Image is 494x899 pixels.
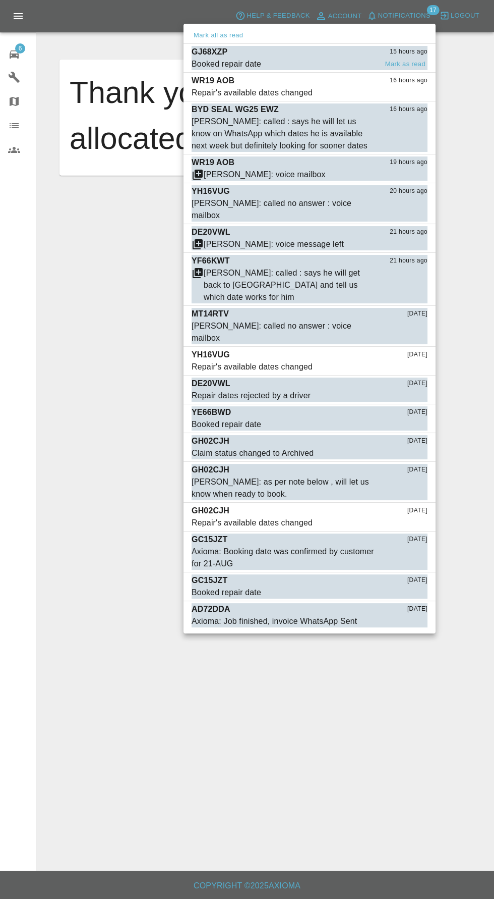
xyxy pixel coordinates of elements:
span: [DATE] [407,379,427,389]
div: [PERSON_NAME]: voice message left [204,238,344,250]
span: 16 hours ago [390,104,427,115]
div: Repair dates rejected by a driver [192,390,311,402]
p: GH02CJH [192,435,229,447]
p: GJ68XZP [192,46,227,58]
div: Booked repair date [192,58,261,70]
div: [PERSON_NAME]: called : says he will get back to [GEOGRAPHIC_DATA] and tell us which date works f... [204,267,377,303]
button: Mark all as read [192,30,245,41]
span: 21 hours ago [390,256,427,266]
div: Claim status changed to Archived [192,447,314,459]
div: [PERSON_NAME]: called no answer : voice mailbox [192,197,377,222]
p: BYD SEAL WG25 EWZ [192,103,279,116]
div: Repair's available dates changed [192,361,313,373]
div: [PERSON_NAME]: as per note below , will let us know when ready to book. [192,476,377,500]
div: [PERSON_NAME]: called : says he will let us know on WhatsApp which dates he is available next wee... [192,116,377,152]
span: 21 hours ago [390,227,427,237]
span: [DATE] [407,575,427,586]
p: AD72DDA [192,603,230,615]
span: [DATE] [407,506,427,516]
span: [DATE] [407,465,427,475]
span: [DATE] [407,535,427,545]
span: 20 hours ago [390,186,427,196]
p: MT14RTV [192,308,229,320]
div: Axioma: Job finished, invoice WhatsApp Sent [192,615,357,627]
div: Axioma: Booking date was confirmed by customer for 21-AUG [192,546,377,570]
span: [DATE] [407,604,427,614]
div: Booked repair date [192,587,261,599]
p: DE20VWL [192,378,230,390]
p: GC15JZT [192,574,227,587]
p: YF66KWT [192,255,230,267]
div: [PERSON_NAME]: voice mailbox [204,169,326,181]
span: [DATE] [407,407,427,417]
div: Repair's available dates changed [192,517,313,529]
p: DE20VWL [192,226,230,238]
span: [DATE] [407,309,427,319]
span: 15 hours ago [390,47,427,57]
span: [DATE] [407,436,427,446]
div: Booked repair date [192,418,261,431]
p: WR19 AOB [192,75,234,87]
button: Mark as read [383,59,427,70]
div: [PERSON_NAME]: called no answer : voice mailbox [192,320,377,344]
p: YH16VUG [192,185,230,197]
span: 16 hours ago [390,76,427,86]
span: 19 hours ago [390,157,427,168]
p: YE66BWD [192,406,231,418]
p: GC15JZT [192,534,227,546]
span: [DATE] [407,350,427,360]
p: GH02CJH [192,505,229,517]
p: GH02CJH [192,464,229,476]
div: Repair's available dates changed [192,87,313,99]
p: WR19 AOB [192,156,234,169]
p: YH16VUG [192,349,230,361]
